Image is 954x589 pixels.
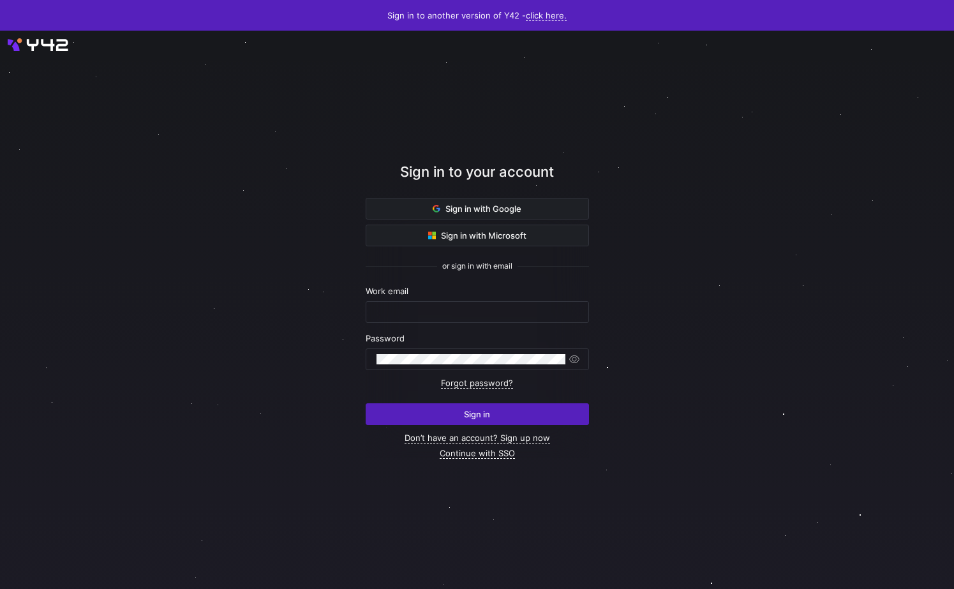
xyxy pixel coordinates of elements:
a: click here. [526,10,567,21]
span: or sign in with email [442,262,512,271]
span: Sign in with Microsoft [428,230,526,241]
span: Work email [366,286,408,296]
button: Sign in with Microsoft [366,225,589,246]
a: Continue with SSO [440,448,515,459]
a: Forgot password? [441,378,513,389]
button: Sign in with Google [366,198,589,220]
button: Sign in [366,403,589,425]
span: Sign in with Google [433,204,521,214]
a: Don’t have an account? Sign up now [405,433,550,444]
span: Password [366,333,405,343]
div: Sign in to your account [366,161,589,198]
span: Sign in [464,409,490,419]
